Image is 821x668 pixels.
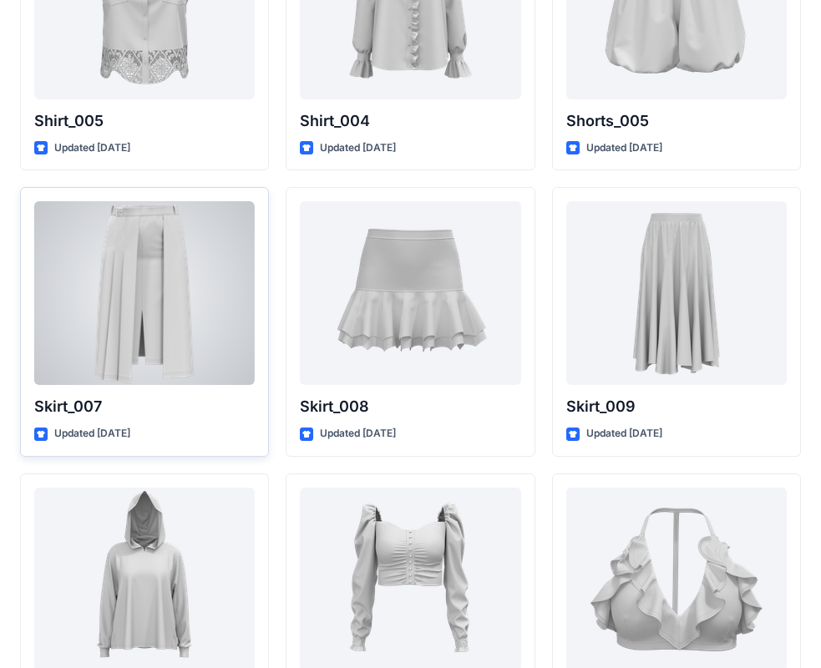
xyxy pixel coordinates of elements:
p: Skirt_007 [34,395,255,418]
a: Skirt_009 [566,201,787,385]
p: Shirt_005 [34,109,255,133]
p: Updated [DATE] [586,425,662,443]
p: Shorts_005 [566,109,787,133]
a: Skirt_008 [300,201,520,385]
p: Updated [DATE] [54,139,130,157]
p: Skirt_008 [300,395,520,418]
p: Shirt_004 [300,109,520,133]
p: Updated [DATE] [320,425,396,443]
p: Updated [DATE] [54,425,130,443]
a: Skirt_007 [34,201,255,385]
p: Updated [DATE] [586,139,662,157]
p: Skirt_009 [566,395,787,418]
p: Updated [DATE] [320,139,396,157]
